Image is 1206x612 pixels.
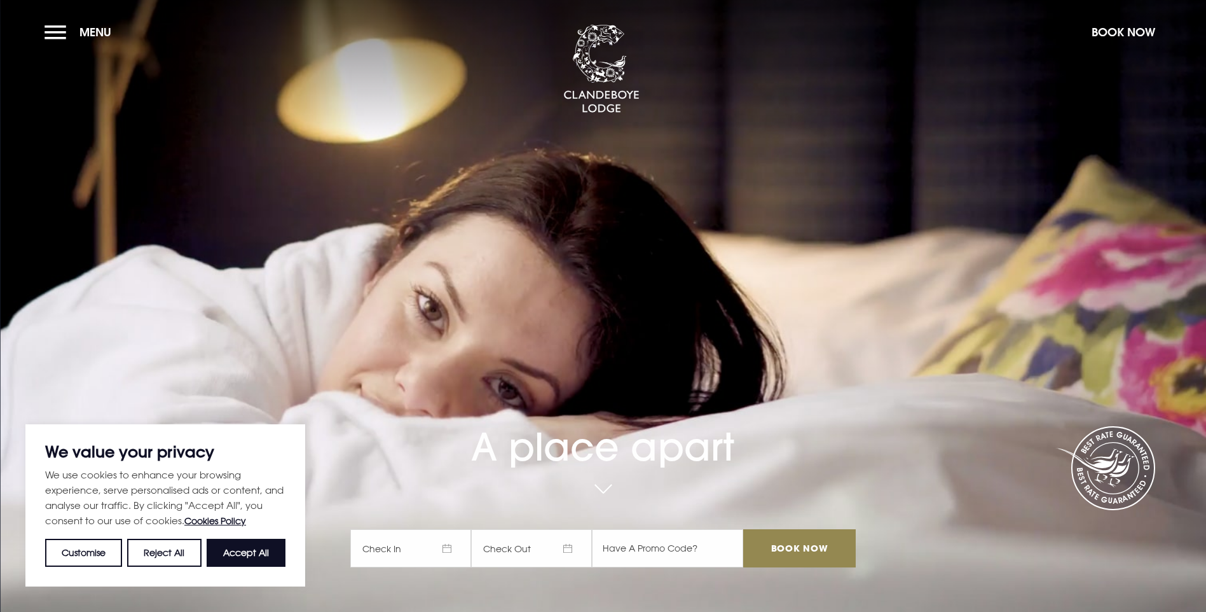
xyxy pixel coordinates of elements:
p: We use cookies to enhance your browsing experience, serve personalised ads or content, and analys... [45,467,285,529]
span: Check In [350,529,471,567]
button: Reject All [127,539,201,567]
h1: A place apart [350,387,855,469]
a: Cookies Policy [184,515,246,526]
img: Clandeboye Lodge [563,25,640,114]
input: Have A Promo Code? [592,529,743,567]
span: Check Out [471,529,592,567]
button: Menu [45,18,118,46]
p: We value your privacy [45,444,285,459]
input: Book Now [743,529,855,567]
button: Customise [45,539,122,567]
button: Book Now [1085,18,1161,46]
span: Menu [79,25,111,39]
button: Accept All [207,539,285,567]
div: We value your privacy [25,424,305,587]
